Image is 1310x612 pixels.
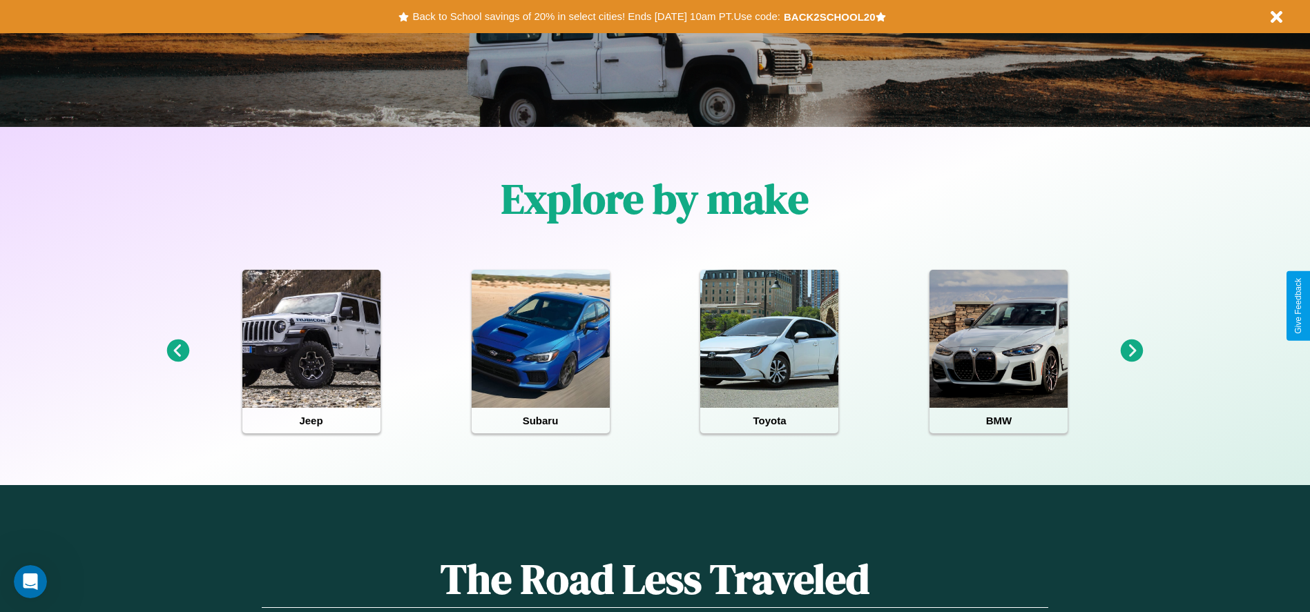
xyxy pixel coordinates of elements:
div: Give Feedback [1293,278,1303,334]
b: BACK2SCHOOL20 [784,11,876,23]
h4: Toyota [700,408,838,433]
button: Back to School savings of 20% in select cities! Ends [DATE] 10am PT.Use code: [409,7,783,26]
h1: Explore by make [501,170,809,227]
h1: The Road Less Traveled [262,551,1048,608]
h4: Subaru [472,408,610,433]
h4: BMW [929,408,1068,433]
h4: Jeep [242,408,381,433]
iframe: Intercom live chat [14,565,47,598]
